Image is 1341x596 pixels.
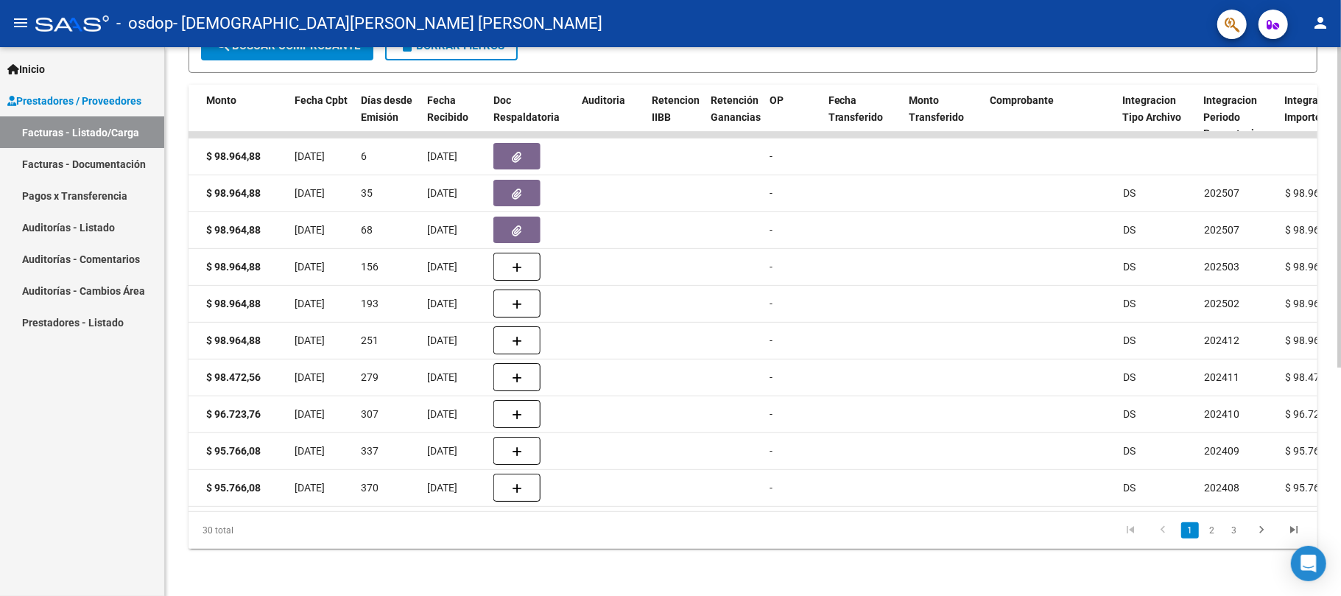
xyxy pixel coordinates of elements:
span: - [770,334,772,346]
mat-icon: person [1312,14,1329,32]
strong: $ 98.964,88 [206,261,261,273]
li: page 2 [1201,518,1223,543]
span: - [770,408,772,420]
a: 2 [1203,522,1221,539]
span: 307 [361,408,379,420]
li: page 1 [1179,518,1201,543]
span: - [770,224,772,236]
span: Borrar Filtros [398,39,504,52]
strong: $ 95.766,08 [206,482,261,494]
span: - [770,482,772,494]
span: [DATE] [427,261,457,273]
span: [DATE] [295,261,325,273]
span: $ 98.964,88 [1285,187,1340,199]
span: Retención Ganancias [711,94,761,123]
span: [DATE] [295,298,325,309]
span: 202503 [1204,261,1239,273]
span: Fecha Recibido [427,94,468,123]
strong: $ 98.964,88 [206,298,261,309]
span: 251 [361,334,379,346]
span: Fecha Cpbt [295,94,348,106]
datatable-header-cell: Doc Respaldatoria [488,85,576,150]
span: Doc Respaldatoria [493,94,560,123]
span: DS [1123,261,1136,273]
span: [DATE] [295,150,325,162]
span: [DATE] [295,408,325,420]
a: go to last page [1280,522,1308,539]
span: [DATE] [295,445,325,457]
span: Integracion Tipo Archivo [1123,94,1182,123]
span: 202507 [1204,224,1239,236]
strong: $ 98.964,88 [206,150,261,162]
span: 68 [361,224,373,236]
span: $ 98.472,56 [1285,371,1340,383]
span: DS [1123,371,1136,383]
span: DS [1123,334,1136,346]
span: $ 95.766,08 [1285,445,1340,457]
span: Días desde Emisión [361,94,412,123]
span: $ 98.964,88 [1285,298,1340,309]
strong: $ 98.472,56 [206,371,261,383]
span: 202408 [1204,482,1239,494]
span: [DATE] [427,445,457,457]
span: Monto Transferido [909,94,965,123]
span: 202409 [1204,445,1239,457]
a: go to first page [1116,522,1144,539]
span: DS [1123,408,1136,420]
span: 193 [361,298,379,309]
datatable-header-cell: Retencion IIBB [646,85,705,150]
datatable-header-cell: Fecha Cpbt [289,85,355,150]
span: [DATE] [295,482,325,494]
datatable-header-cell: Retención Ganancias [705,85,764,150]
span: 370 [361,482,379,494]
li: page 3 [1223,518,1245,543]
div: Open Intercom Messenger [1291,546,1326,581]
strong: $ 98.964,88 [206,187,261,199]
span: 202410 [1204,408,1239,420]
span: DS [1123,445,1136,457]
a: 3 [1225,522,1243,539]
span: [DATE] [295,224,325,236]
datatable-header-cell: Integracion Periodo Presentacion [1198,85,1279,150]
span: Retencion IIBB [652,94,700,123]
a: go to previous page [1149,522,1177,539]
span: - [770,298,772,309]
span: Inicio [7,61,45,77]
span: - [770,187,772,199]
span: [DATE] [295,187,325,199]
span: 202507 [1204,187,1239,199]
span: [DATE] [295,371,325,383]
span: - [770,261,772,273]
span: - [DEMOGRAPHIC_DATA][PERSON_NAME] [PERSON_NAME] [173,7,602,40]
datatable-header-cell: Integracion Tipo Archivo [1117,85,1198,150]
strong: $ 98.964,88 [206,334,261,346]
span: 35 [361,187,373,199]
span: [DATE] [427,150,457,162]
datatable-header-cell: Monto [200,85,289,150]
span: - [770,445,772,457]
span: DS [1123,298,1136,309]
span: Integracion Periodo Presentacion [1204,94,1267,140]
span: - osdop [116,7,173,40]
span: [DATE] [427,334,457,346]
span: $ 98.964,88 [1285,334,1340,346]
span: DS [1123,224,1136,236]
span: [DATE] [295,334,325,346]
span: [DATE] [427,298,457,309]
span: 337 [361,445,379,457]
span: - [770,371,772,383]
span: $ 96.723,76 [1285,408,1340,420]
span: [DATE] [427,408,457,420]
datatable-header-cell: Días desde Emisión [355,85,421,150]
span: OP [770,94,784,106]
strong: $ 96.723,76 [206,408,261,420]
span: [DATE] [427,371,457,383]
datatable-header-cell: Comprobante [985,85,1117,150]
span: Buscar Comprobante [214,39,360,52]
datatable-header-cell: Auditoria [576,85,646,150]
span: [DATE] [427,482,457,494]
span: $ 98.964,88 [1285,261,1340,273]
span: 279 [361,371,379,383]
strong: $ 95.766,08 [206,445,261,457]
span: 202411 [1204,371,1239,383]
